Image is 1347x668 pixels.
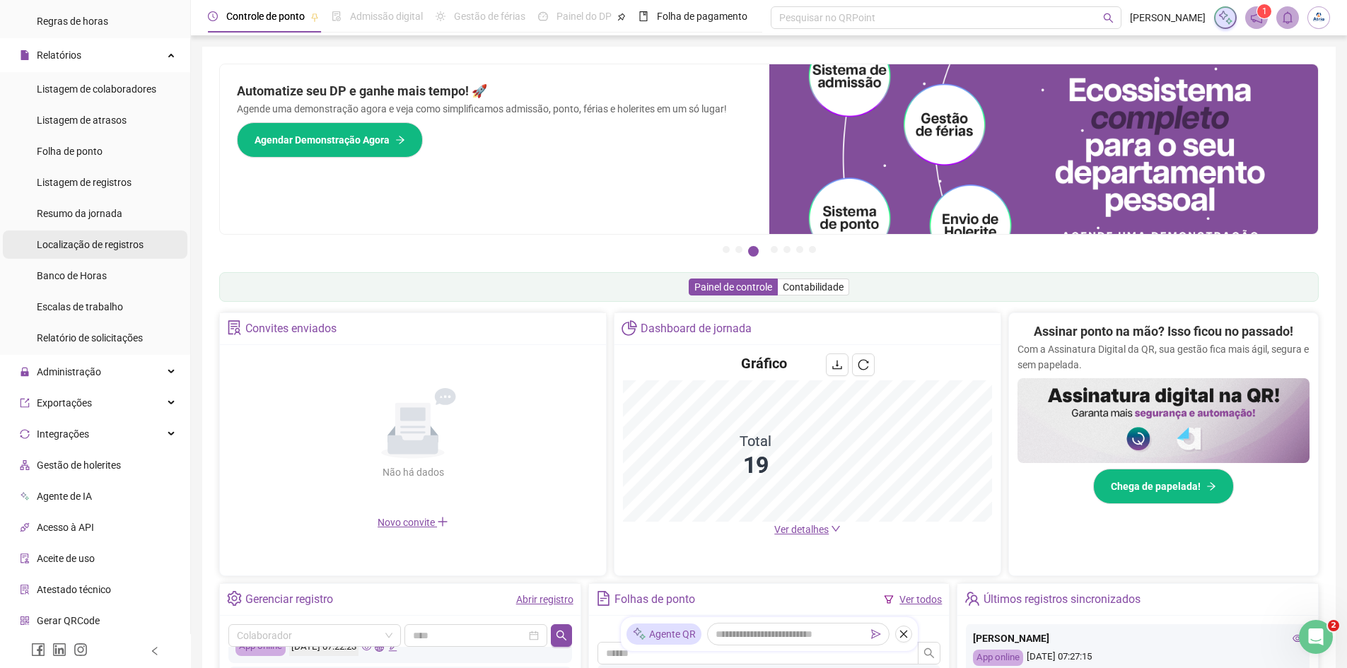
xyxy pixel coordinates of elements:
span: search [1103,13,1114,23]
sup: 1 [1257,4,1271,18]
span: team [964,591,979,606]
span: pushpin [617,13,626,21]
div: [DATE] 07:22:23 [289,638,358,656]
div: [PERSON_NAME] [973,631,1302,646]
span: Atestado técnico [37,584,111,595]
span: arrow-right [1206,481,1216,491]
span: export [20,398,30,408]
span: arrow-right [395,135,405,145]
a: Ver detalhes down [774,524,841,535]
span: search [556,630,567,641]
button: 4 [771,246,778,253]
span: solution [227,320,242,335]
span: filter [884,594,894,604]
span: close [899,629,909,639]
span: reload [858,359,869,370]
div: Últimos registros sincronizados [984,587,1141,611]
button: 3 [748,246,759,257]
img: banner%2Fd57e337e-a0d3-4837-9615-f134fc33a8e6.png [769,64,1319,234]
span: Listagem de registros [37,177,132,188]
div: [DATE] 07:27:15 [973,650,1302,666]
div: Convites enviados [245,317,337,341]
span: Controle de ponto [226,11,305,22]
iframe: Intercom live chat [1299,620,1333,654]
span: Banco de Horas [37,270,107,281]
p: Com a Assinatura Digital da QR, sua gestão fica mais ágil, segura e sem papelada. [1017,341,1310,373]
span: eye [362,643,371,652]
span: lock [20,367,30,377]
span: file-done [332,11,342,21]
span: Relatório de solicitações [37,332,143,344]
span: Acesso à API [37,522,94,533]
span: sync [20,429,30,439]
img: banner%2F02c71560-61a6-44d4-94b9-c8ab97240462.png [1017,378,1310,463]
span: Exportações [37,397,92,409]
span: 1 [1262,6,1267,16]
button: 2 [735,246,742,253]
button: Chega de papelada! [1093,469,1234,504]
span: search [923,648,935,659]
span: setting [227,591,242,606]
span: Ver detalhes [774,524,829,535]
div: App online [973,650,1023,666]
span: Listagem de colaboradores [37,83,156,95]
div: Dashboard de jornada [641,317,752,341]
span: Painel de controle [694,281,772,293]
span: down [831,524,841,534]
h4: Gráfico [741,353,787,373]
span: 2 [1328,620,1339,631]
span: dashboard [538,11,548,21]
span: global [375,643,384,652]
span: pie-chart [622,320,636,335]
div: Agente QR [626,623,701,645]
div: Folhas de ponto [614,587,695,611]
button: 1 [723,246,730,253]
h2: Automatize seu DP e ganhe mais tempo! 🚀 [237,81,752,101]
span: Folha de ponto [37,146,103,157]
button: 7 [809,246,816,253]
span: [PERSON_NAME] [1130,10,1206,25]
span: Admissão digital [350,11,423,22]
span: qrcode [20,616,30,626]
span: Gestão de holerites [37,459,121,471]
span: clock-circle [208,11,218,21]
span: Aceite de uso [37,553,95,564]
span: instagram [74,643,88,657]
span: plus [437,516,448,527]
span: Relatórios [37,49,81,61]
span: Regras de horas [37,16,108,27]
span: edit [388,643,397,652]
span: Escalas de trabalho [37,301,123,312]
span: left [150,646,160,656]
span: eye [1293,633,1302,643]
span: sun [436,11,445,21]
span: apartment [20,460,30,470]
span: Localização de registros [37,239,144,250]
span: Contabilidade [783,281,844,293]
p: Agende uma demonstração agora e veja como simplificamos admissão, ponto, férias e holerites em um... [237,101,752,117]
button: 6 [796,246,803,253]
span: solution [20,585,30,594]
a: Abrir registro [516,594,573,605]
span: Chega de papelada! [1111,479,1201,494]
span: book [638,11,648,21]
img: 37134 [1308,7,1329,28]
button: 5 [783,246,791,253]
span: Novo convite [378,517,448,528]
span: Agente de IA [37,491,92,502]
div: Gerenciar registro [245,587,333,611]
span: Administração [37,366,101,377]
img: sparkle-icon.fc2bf0ac1784a2077858766a79e2daf3.svg [1218,10,1233,25]
span: pushpin [310,13,319,21]
span: facebook [31,643,45,657]
span: Folha de pagamento [657,11,747,22]
button: Agendar Demonstração Agora [237,122,423,158]
span: file-text [596,591,611,606]
h2: Assinar ponto na mão? Isso ficou no passado! [1034,322,1293,341]
img: sparkle-icon.fc2bf0ac1784a2077858766a79e2daf3.svg [632,627,646,642]
span: Agendar Demonstração Agora [255,132,390,148]
span: file [20,50,30,60]
div: Não há dados [348,464,478,480]
div: App online [235,638,286,656]
span: Resumo da jornada [37,208,122,219]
